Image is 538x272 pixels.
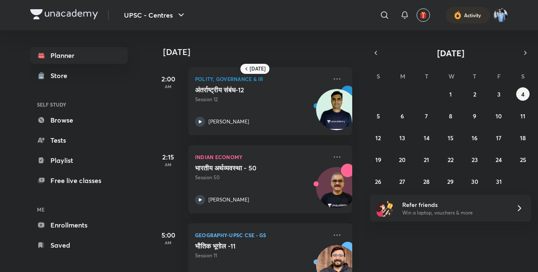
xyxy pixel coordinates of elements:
abbr: October 20, 2025 [399,156,406,164]
abbr: October 9, 2025 [473,112,476,120]
abbr: October 13, 2025 [399,134,405,142]
abbr: October 4, 2025 [521,90,525,98]
button: October 23, 2025 [468,153,481,166]
h5: 2:00 [151,74,185,84]
button: October 28, 2025 [420,175,433,188]
img: Avatar [316,172,357,212]
abbr: October 18, 2025 [520,134,526,142]
button: October 31, 2025 [492,175,506,188]
button: October 2, 2025 [468,87,481,101]
abbr: October 10, 2025 [496,112,502,120]
button: October 3, 2025 [492,87,506,101]
button: October 27, 2025 [396,175,409,188]
p: Polity, Governance & IR [195,74,327,84]
abbr: Sunday [377,72,380,80]
img: referral [377,200,393,217]
button: October 10, 2025 [492,109,506,123]
button: October 20, 2025 [396,153,409,166]
a: Playlist [30,152,128,169]
abbr: October 14, 2025 [424,134,430,142]
p: [PERSON_NAME] [208,118,249,126]
h5: 5:00 [151,230,185,240]
a: Planner [30,47,128,64]
button: avatar [417,8,430,22]
a: Store [30,67,128,84]
a: Tests [30,132,128,149]
button: October 8, 2025 [444,109,457,123]
abbr: October 24, 2025 [496,156,502,164]
button: October 14, 2025 [420,131,433,144]
abbr: October 26, 2025 [375,178,381,186]
p: [PERSON_NAME] [208,196,249,204]
button: October 12, 2025 [372,131,385,144]
button: October 6, 2025 [396,109,409,123]
abbr: October 12, 2025 [375,134,381,142]
button: October 7, 2025 [420,109,433,123]
p: Indian Economy [195,152,327,162]
img: Company Logo [30,9,98,19]
button: [DATE] [382,47,520,59]
p: AM [151,162,185,167]
a: Saved [30,237,128,254]
abbr: October 30, 2025 [471,178,478,186]
span: [DATE] [437,47,464,59]
a: Company Logo [30,9,98,21]
abbr: October 29, 2025 [447,178,454,186]
p: AM [151,240,185,245]
abbr: October 28, 2025 [423,178,430,186]
abbr: October 27, 2025 [399,178,405,186]
button: October 30, 2025 [468,175,481,188]
p: Geography-UPSC CSE - GS [195,230,327,240]
h5: 2:15 [151,152,185,162]
abbr: Wednesday [448,72,454,80]
abbr: Friday [497,72,501,80]
h6: Refer friends [402,200,506,209]
abbr: October 3, 2025 [497,90,501,98]
abbr: October 5, 2025 [377,112,380,120]
a: Free live classes [30,172,128,189]
button: October 24, 2025 [492,153,506,166]
abbr: Thursday [473,72,476,80]
abbr: Saturday [521,72,525,80]
abbr: October 31, 2025 [496,178,502,186]
button: October 13, 2025 [396,131,409,144]
p: Win a laptop, vouchers & more [402,209,506,217]
abbr: October 23, 2025 [472,156,478,164]
button: October 22, 2025 [444,153,457,166]
button: October 29, 2025 [444,175,457,188]
button: October 1, 2025 [444,87,457,101]
abbr: October 8, 2025 [449,112,452,120]
img: activity [454,10,462,20]
h6: SELF STUDY [30,97,128,112]
abbr: October 1, 2025 [449,90,452,98]
h5: अंतर्राष्ट्रीय संबंध-12 [195,86,300,94]
button: October 26, 2025 [372,175,385,188]
button: October 21, 2025 [420,153,433,166]
h5: भौतिक भूगोल -11 [195,242,300,250]
h6: ME [30,202,128,217]
abbr: October 16, 2025 [472,134,477,142]
p: Session 11 [195,252,327,259]
abbr: October 6, 2025 [401,112,404,120]
a: Browse [30,112,128,128]
button: October 16, 2025 [468,131,481,144]
button: October 17, 2025 [492,131,506,144]
button: October 15, 2025 [444,131,457,144]
button: October 19, 2025 [372,153,385,166]
h5: भारतीय अर्थव्यवस्था - 50 [195,164,300,172]
abbr: October 19, 2025 [375,156,381,164]
button: October 4, 2025 [516,87,530,101]
abbr: October 15, 2025 [448,134,454,142]
button: October 5, 2025 [372,109,385,123]
div: Store [50,71,72,81]
p: Session 12 [195,96,327,103]
button: UPSC - Centres [119,7,191,24]
abbr: Tuesday [425,72,428,80]
button: October 18, 2025 [516,131,530,144]
h6: [DATE] [250,65,266,72]
abbr: October 25, 2025 [520,156,526,164]
abbr: October 22, 2025 [448,156,454,164]
img: avatar [419,11,427,19]
a: Enrollments [30,217,128,233]
abbr: October 11, 2025 [520,112,525,120]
